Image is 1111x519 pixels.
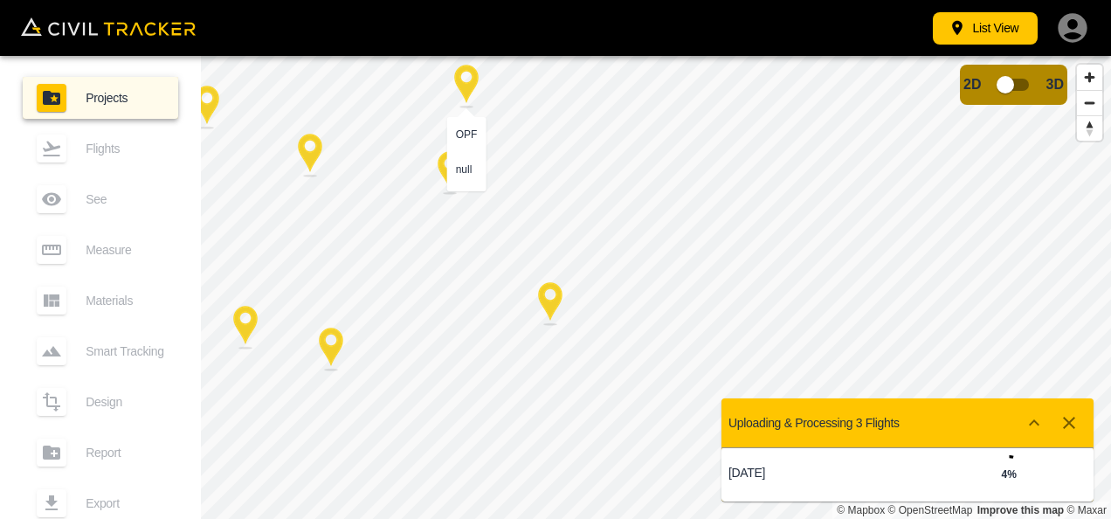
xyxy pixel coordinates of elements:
span: 3D [1046,77,1064,93]
div: null [456,161,478,178]
button: List View [933,12,1038,45]
button: Reset bearing to north [1077,115,1102,141]
canvas: Map [201,56,1111,519]
p: Uploading & Processing 3 Flights [728,416,900,430]
button: Zoom in [1077,65,1102,90]
p: [DATE] [728,466,907,480]
strong: 4 % [1001,468,1016,481]
img: Civil Tracker [21,17,196,36]
a: Map feedback [977,504,1064,516]
button: Show more [1017,405,1052,440]
a: OpenStreetMap [888,504,973,516]
span: 2D [963,77,981,93]
div: OPF [456,126,478,143]
a: Maxar [1066,504,1107,516]
button: Zoom out [1077,90,1102,115]
a: Mapbox [837,504,885,516]
a: Projects [23,77,178,119]
span: Projects [86,91,164,105]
